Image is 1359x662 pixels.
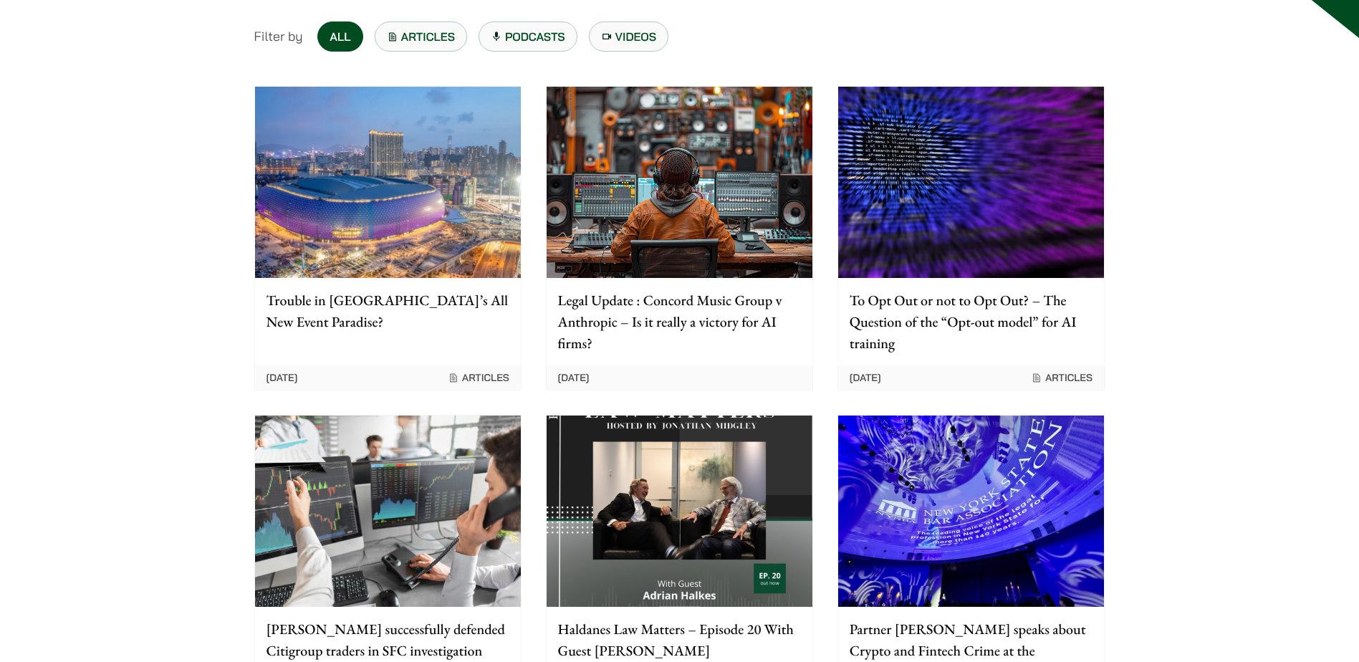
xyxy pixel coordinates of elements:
[546,86,813,390] a: Legal Update : Concord Music Group v Anthropic – Is it really a victory for AI firms? [DATE]
[266,371,298,384] time: [DATE]
[317,21,362,52] a: All
[837,86,1105,390] a: To Opt Out or not to Opt Out? – The Question of the “Opt-out model” for AI training [DATE] Articles
[254,86,522,390] a: Trouble in [GEOGRAPHIC_DATA]’s All New Event Paradise? [DATE] Articles
[850,371,881,384] time: [DATE]
[558,618,801,661] p: Haldanes Law Matters – Episode 20 With Guest [PERSON_NAME]
[254,27,303,46] span: Filter by
[850,289,1093,354] p: To Opt Out or not to Opt Out? – The Question of the “Opt-out model” for AI training
[266,289,509,332] p: Trouble in [GEOGRAPHIC_DATA]’s All New Event Paradise?
[558,371,590,384] time: [DATE]
[1031,371,1093,384] span: Articles
[266,618,509,661] p: [PERSON_NAME] successfully defended Citigroup traders in SFC investigation
[375,21,468,52] a: Articles
[448,371,509,384] span: Articles
[479,21,577,52] a: Podcasts
[558,289,801,354] p: Legal Update : Concord Music Group v Anthropic – Is it really a victory for AI firms?
[589,21,669,52] a: Videos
